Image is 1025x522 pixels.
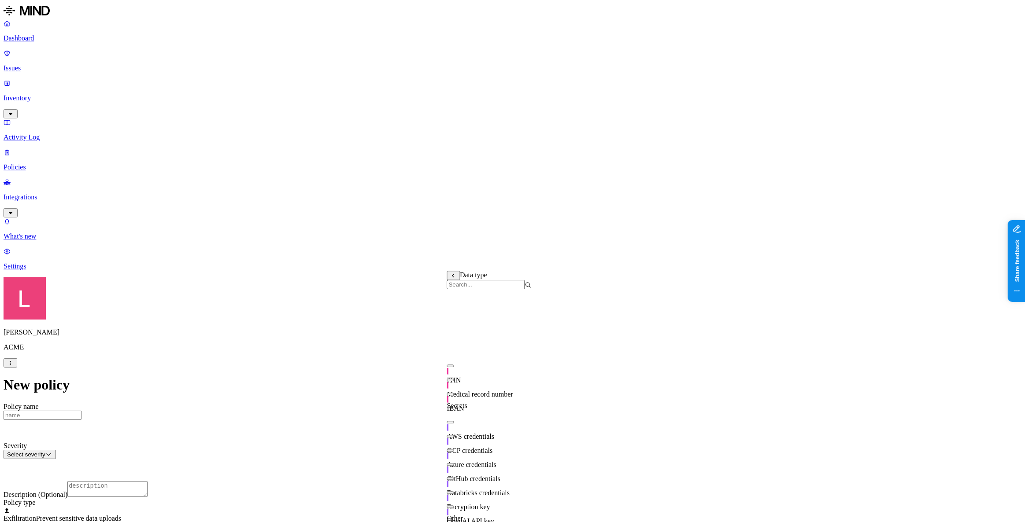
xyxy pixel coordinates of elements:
label: Policy type [4,499,35,506]
img: secret-line.svg [447,438,449,445]
input: Search... [447,280,525,289]
img: secret-line.svg [447,480,449,487]
img: MIND [4,4,50,18]
a: Dashboard [4,19,1021,42]
a: Activity Log [4,118,1021,141]
img: secret-line.svg [447,508,449,515]
img: pii-line.svg [447,368,449,375]
p: Dashboard [4,34,1021,42]
img: Landen Brown [4,277,46,320]
input: name [4,411,81,420]
a: What's new [4,217,1021,240]
a: MIND [4,4,1021,19]
span: Prevent sensitive data uploads [36,515,121,522]
img: secret-line.svg [447,452,449,459]
span: Data type [460,271,487,279]
span: IBAN [447,404,464,412]
p: Integrations [4,193,1021,201]
p: Inventory [4,94,1021,102]
p: Settings [4,262,1021,270]
img: secret-line.svg [447,424,449,431]
h1: New policy [4,377,1021,393]
label: Policy name [4,403,39,410]
a: Inventory [4,79,1021,117]
p: Issues [4,64,1021,72]
p: Policies [4,163,1021,171]
a: Policies [4,148,1021,171]
img: pii-line.svg [447,382,449,389]
div: Secrets [447,402,532,410]
p: What's new [4,232,1021,240]
label: Description (Optional) [4,491,67,498]
label: Severity [4,442,27,449]
a: Integrations [4,178,1021,216]
p: Activity Log [4,133,1021,141]
img: pii-line.svg [447,396,449,403]
p: ACME [4,343,1021,351]
a: Issues [4,49,1021,72]
a: Settings [4,247,1021,270]
img: secret-line.svg [447,494,449,501]
img: secret-line.svg [447,466,449,473]
span: Exfiltration [4,515,36,522]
